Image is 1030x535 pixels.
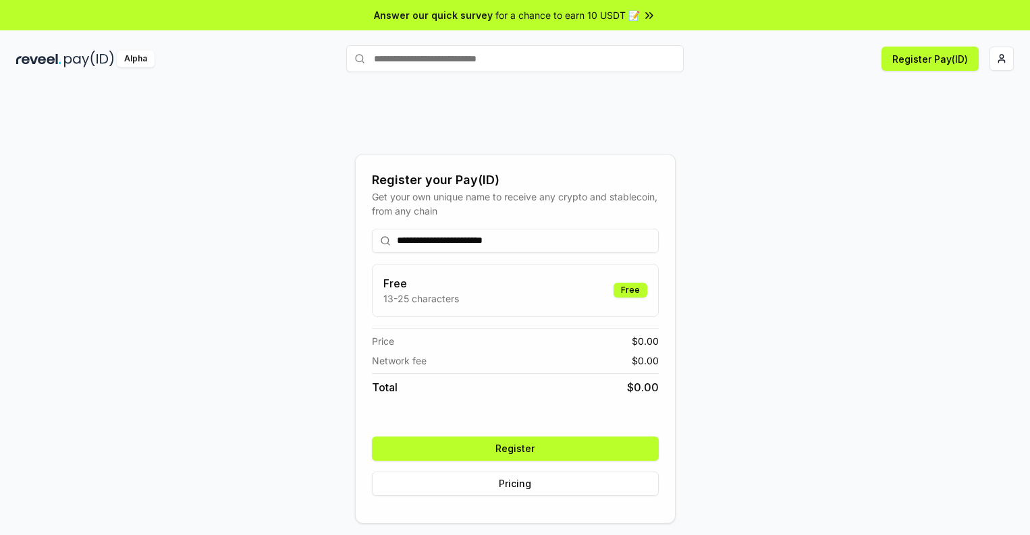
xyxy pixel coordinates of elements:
[372,379,398,395] span: Total
[632,354,659,368] span: $ 0.00
[372,354,427,368] span: Network fee
[372,190,659,218] div: Get your own unique name to receive any crypto and stablecoin, from any chain
[372,437,659,461] button: Register
[627,379,659,395] span: $ 0.00
[64,51,114,67] img: pay_id
[632,334,659,348] span: $ 0.00
[372,171,659,190] div: Register your Pay(ID)
[372,472,659,496] button: Pricing
[16,51,61,67] img: reveel_dark
[383,291,459,306] p: 13-25 characters
[374,8,493,22] span: Answer our quick survey
[495,8,640,22] span: for a chance to earn 10 USDT 📝
[117,51,155,67] div: Alpha
[614,283,647,298] div: Free
[383,275,459,291] h3: Free
[882,47,979,71] button: Register Pay(ID)
[372,334,394,348] span: Price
